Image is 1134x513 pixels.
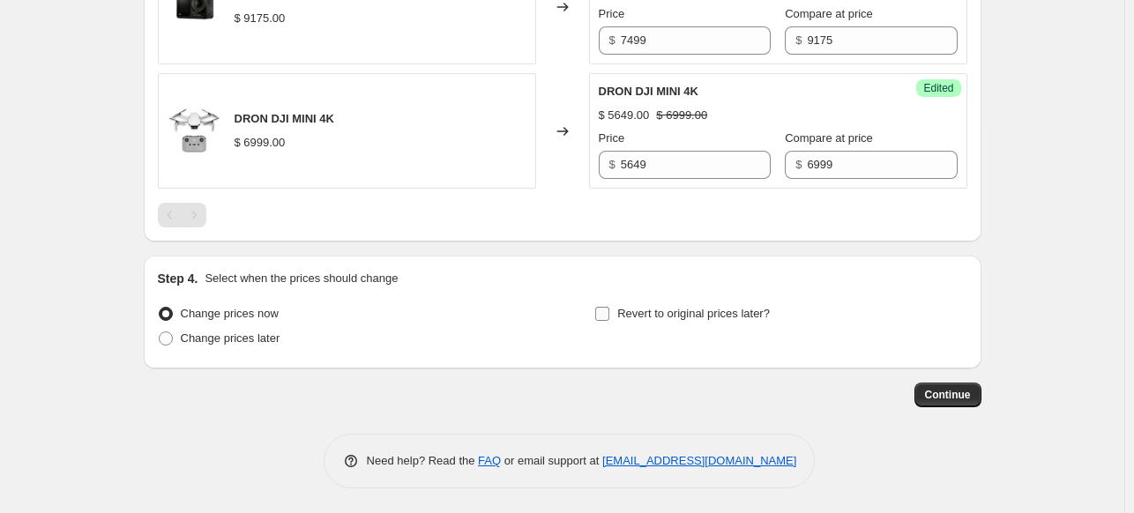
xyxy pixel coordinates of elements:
[181,307,279,320] span: Change prices now
[235,10,286,27] div: $ 9175.00
[158,270,198,287] h2: Step 4.
[609,33,615,47] span: $
[599,85,698,98] span: DRON DJI MINI 4K
[235,134,286,152] div: $ 6999.00
[925,388,971,402] span: Continue
[923,81,953,95] span: Edited
[158,203,206,227] nav: Pagination
[599,7,625,20] span: Price
[785,7,873,20] span: Compare at price
[785,131,873,145] span: Compare at price
[617,307,770,320] span: Revert to original prices later?
[205,270,398,287] p: Select when the prices should change
[478,454,501,467] a: FAQ
[367,454,479,467] span: Need help? Read the
[609,158,615,171] span: $
[168,105,220,158] img: 123_80x.png
[599,131,625,145] span: Price
[501,454,602,467] span: or email support at
[795,158,802,171] span: $
[656,107,707,124] strike: $ 6999.00
[599,107,650,124] div: $ 5649.00
[795,33,802,47] span: $
[235,112,334,125] span: DRON DJI MINI 4K
[602,454,796,467] a: [EMAIL_ADDRESS][DOMAIN_NAME]
[181,331,280,345] span: Change prices later
[914,383,981,407] button: Continue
